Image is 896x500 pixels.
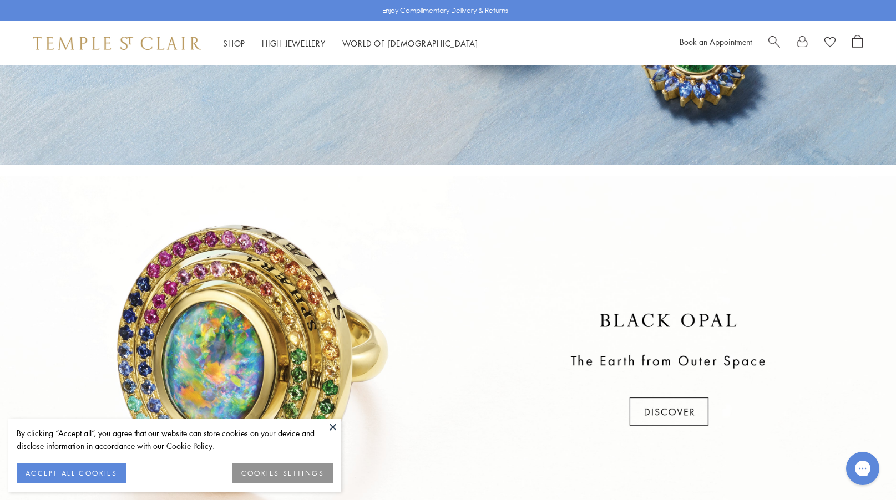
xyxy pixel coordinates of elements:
div: By clicking “Accept all”, you agree that our website can store cookies on your device and disclos... [17,427,333,452]
button: COOKIES SETTINGS [232,463,333,483]
iframe: Gorgias live chat messenger [841,448,885,489]
button: ACCEPT ALL COOKIES [17,463,126,483]
a: Open Shopping Bag [852,35,863,52]
a: Search [768,35,780,52]
nav: Main navigation [223,37,478,50]
a: High JewelleryHigh Jewellery [262,38,326,49]
a: ShopShop [223,38,245,49]
a: View Wishlist [824,35,836,52]
a: World of [DEMOGRAPHIC_DATA]World of [DEMOGRAPHIC_DATA] [342,38,478,49]
img: Temple St. Clair [33,37,201,50]
a: Book an Appointment [680,36,752,47]
p: Enjoy Complimentary Delivery & Returns [382,5,508,16]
